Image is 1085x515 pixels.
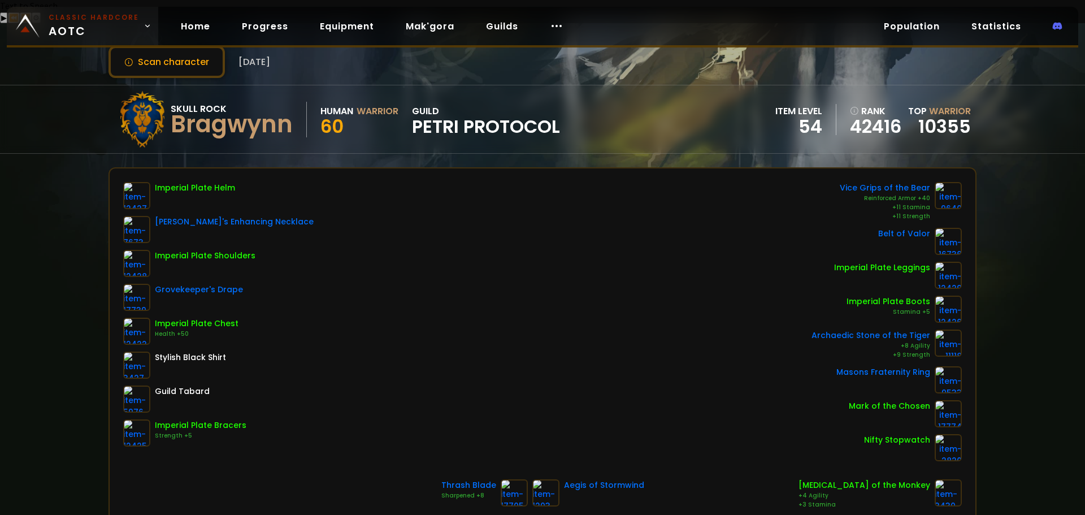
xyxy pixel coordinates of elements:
[441,491,496,500] div: Sharpened +8
[875,15,949,38] a: Population
[123,318,150,345] img: item-12422
[840,182,930,194] div: Vice Grips of the Bear
[123,284,150,311] img: item-17739
[233,15,297,38] a: Progress
[847,308,930,317] div: Stamina +5
[7,7,158,45] a: AOTC
[775,104,822,118] div: item level
[935,330,962,357] img: item-11118
[155,318,238,330] div: Imperial Plate Chest
[878,228,930,240] div: Belt of Valor
[412,104,560,135] div: guild
[929,105,971,118] span: Warrior
[441,479,496,491] div: Thrash Blade
[962,15,1030,38] a: Statistics
[123,352,150,379] img: item-3427
[811,341,930,350] div: +8 Agility
[238,55,270,69] span: [DATE]
[840,212,930,221] div: +11 Strength
[320,104,353,118] div: Human
[123,419,150,447] img: item-12425
[864,434,930,446] div: Nifty Stopwatch
[935,434,962,461] img: item-2820
[918,114,971,139] a: 10355
[501,479,528,507] img: item-17705
[935,182,962,209] img: item-9640
[53,116,118,131] span: AOTC
[477,15,527,38] a: Guilds
[849,400,930,412] div: Mark of the Chosen
[412,118,560,135] span: Petri Protocol
[53,66,181,75] small: Classic Season of Discovery
[53,75,181,89] span: AOTC
[171,116,293,133] div: Bragwynn
[155,386,210,397] div: Guild Tabard
[172,15,219,38] a: Home
[14,57,188,98] a: Classic Season of DiscoveryAOTC
[123,182,150,209] img: item-12427
[935,479,962,507] img: item-3430
[155,182,235,194] div: Imperial Plate Helm
[155,250,255,262] div: Imperial Plate Shoulders
[171,102,293,116] div: Skull Rock
[935,400,962,427] img: item-17774
[850,104,901,118] div: rank
[908,104,971,118] div: Top
[775,118,822,135] div: 54
[935,228,962,255] img: item-16736
[840,194,930,203] div: Reinforced Armor +40
[357,104,398,118] div: Warrior
[311,15,383,38] a: Equipment
[847,296,930,308] div: Imperial Plate Boots
[123,216,150,243] img: item-7673
[155,216,314,228] div: [PERSON_NAME]'s Enhancing Necklace
[935,366,962,393] img: item-9533
[155,419,246,431] div: Imperial Plate Bracers
[155,284,243,296] div: Grovekeeper's Drape
[811,330,930,341] div: Archaedic Stone of the Tiger
[53,108,118,116] small: Plunderstorm
[564,479,644,491] div: Aegis of Stormwind
[397,15,463,38] a: Mak'gora
[935,296,962,323] img: item-12426
[320,114,344,139] span: 60
[935,262,962,289] img: item-12429
[14,98,188,140] a: PlunderstormAOTC
[798,479,930,491] div: [MEDICAL_DATA] of the Monkey
[49,12,139,40] span: AOTC
[123,386,150,413] img: item-5976
[836,366,930,378] div: Masons Fraternity Ring
[834,262,930,274] div: Imperial Plate Leggings
[155,431,246,440] div: Strength +5
[850,118,901,135] a: 42416
[532,479,559,507] img: item-1203
[798,500,930,509] div: +3 Stamina
[811,350,930,360] div: +9 Strength
[840,203,930,212] div: +11 Stamina
[798,491,930,500] div: +4 Agility
[155,352,226,363] div: Stylish Black Shirt
[155,330,238,339] div: Health +50
[123,250,150,277] img: item-12428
